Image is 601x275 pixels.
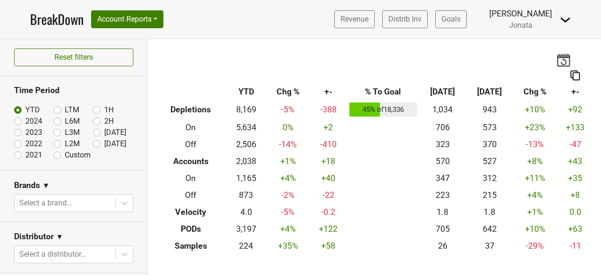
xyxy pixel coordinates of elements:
[155,187,226,204] th: Off
[226,187,266,204] td: 873
[310,187,347,204] td: -22
[557,220,594,237] td: +63
[513,187,556,204] td: +4 %
[513,119,556,136] td: +23 %
[104,104,114,116] label: 1H
[557,237,594,254] td: -11
[155,220,226,237] th: PODs
[266,237,309,254] td: +35 %
[226,153,266,170] td: 2,038
[56,231,63,243] span: ▼
[155,170,226,187] th: On
[310,136,347,153] td: -410
[65,138,80,149] label: L2M
[557,136,594,153] td: -47
[14,48,133,66] button: Reset filters
[466,220,513,237] td: 642
[226,220,266,237] td: 3,197
[266,170,309,187] td: +4 %
[419,136,466,153] td: 323
[14,181,40,190] h3: Brands
[513,84,556,101] th: Chg %
[466,119,513,136] td: 573
[310,119,347,136] td: +2
[266,153,309,170] td: +1 %
[266,187,309,204] td: -2 %
[310,101,347,119] td: -388
[104,138,126,149] label: [DATE]
[155,204,226,220] th: Velocity
[266,204,309,220] td: -5 %
[155,136,226,153] th: Off
[419,153,466,170] td: 570
[14,86,133,95] h3: Time Period
[466,84,513,101] th: [DATE]
[226,119,266,136] td: 5,634
[155,119,226,136] th: On
[556,53,570,66] img: last_updated_date
[310,220,347,237] td: +122
[557,119,594,136] td: +133
[557,101,594,119] td: +92
[266,84,309,101] th: Chg %
[65,149,91,161] label: Custom
[42,180,50,191] span: ▼
[466,187,513,204] td: 215
[513,101,556,119] td: +10 %
[226,84,266,101] th: YTD
[513,204,556,220] td: +1 %
[509,21,532,30] span: Jonata
[557,170,594,187] td: +35
[226,237,266,254] td: 224
[513,237,556,254] td: -29 %
[334,10,375,28] a: Revenue
[466,136,513,153] td: 370
[557,153,594,170] td: +43
[65,116,80,127] label: L6M
[557,187,594,204] td: +8
[513,136,556,153] td: -13 %
[266,101,309,119] td: -5 %
[560,14,571,25] img: Dropdown Menu
[419,204,466,220] td: 1.8
[310,204,347,220] td: -0.2
[266,119,309,136] td: 0 %
[513,153,556,170] td: +8 %
[557,204,594,220] td: 0.0
[14,232,54,242] h3: Distributor
[419,84,466,101] th: [DATE]
[466,237,513,254] td: 37
[25,138,42,149] label: 2022
[155,101,226,119] th: Depletions
[347,84,419,101] th: % To Goal
[513,220,556,237] td: +10 %
[466,204,513,220] td: 1.8
[104,116,114,127] label: 2H
[65,127,80,138] label: L3M
[104,127,126,138] label: [DATE]
[155,153,226,170] th: Accounts
[155,237,226,254] th: Samples
[266,220,309,237] td: +4 %
[310,84,347,101] th: +-
[226,204,266,220] td: 4.0
[419,220,466,237] td: 705
[382,10,428,28] a: Distrib Inv
[419,119,466,136] td: 706
[310,237,347,254] td: +58
[91,10,163,28] button: Account Reports
[25,116,42,127] label: 2024
[226,101,266,119] td: 8,169
[557,84,594,101] th: +-
[570,71,580,80] img: Copy to clipboard
[466,170,513,187] td: 312
[65,104,79,116] label: LTM
[25,104,40,116] label: YTD
[25,127,42,138] label: 2023
[466,153,513,170] td: 527
[513,170,556,187] td: +11 %
[419,170,466,187] td: 347
[489,8,552,20] div: [PERSON_NAME]
[266,136,309,153] td: -14 %
[25,149,42,161] label: 2021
